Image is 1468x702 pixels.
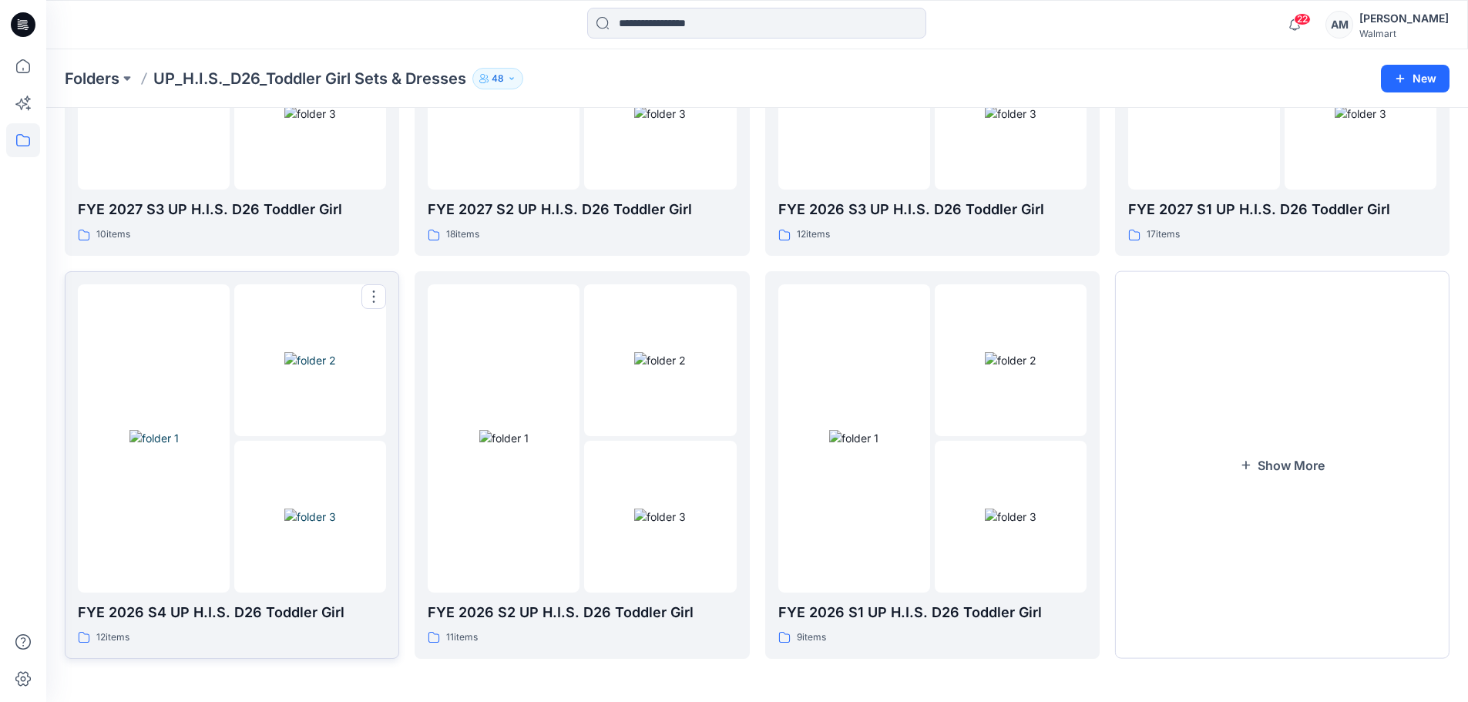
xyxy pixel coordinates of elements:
p: 12 items [96,630,129,646]
p: FYE 2027 S2 UP H.I.S. D26 Toddler Girl [428,199,736,220]
img: folder 1 [829,430,878,446]
img: folder 3 [634,106,686,122]
a: folder 1folder 2folder 3FYE 2026 S2 UP H.I.S. D26 Toddler Girl11items [415,271,749,659]
p: 9 items [797,630,826,646]
p: 18 items [446,227,479,243]
img: folder 3 [985,509,1036,525]
img: folder 1 [479,430,529,446]
img: folder 2 [634,352,686,368]
p: FYE 2027 S3 UP H.I.S. D26 Toddler Girl [78,199,386,220]
img: folder 2 [985,352,1036,368]
button: New [1381,65,1450,92]
div: AM [1325,11,1353,39]
p: FYE 2027 S1 UP H.I.S. D26 Toddler Girl [1128,199,1436,220]
img: folder 3 [985,106,1036,122]
img: folder 3 [1335,106,1386,122]
p: UP_H.I.S._D26_Toddler Girl Sets & Dresses [153,68,466,89]
img: folder 3 [284,509,336,525]
p: 11 items [446,630,478,646]
p: FYE 2026 S3 UP H.I.S. D26 Toddler Girl [778,199,1087,220]
button: Show More [1115,271,1450,659]
img: folder 3 [634,509,686,525]
a: Folders [65,68,119,89]
p: FYE 2026 S2 UP H.I.S. D26 Toddler Girl [428,602,736,623]
a: folder 1folder 2folder 3FYE 2026 S1 UP H.I.S. D26 Toddler Girl9items [765,271,1100,659]
p: 10 items [96,227,130,243]
p: FYE 2026 S1 UP H.I.S. D26 Toddler Girl [778,602,1087,623]
button: 48 [472,68,523,89]
p: 17 items [1147,227,1180,243]
span: 22 [1294,13,1311,25]
img: folder 1 [129,430,179,446]
a: folder 1folder 2folder 3FYE 2026 S4 UP H.I.S. D26 Toddler Girl12items [65,271,399,659]
p: 48 [492,70,504,87]
p: 12 items [797,227,830,243]
img: folder 2 [284,352,336,368]
img: folder 3 [284,106,336,122]
div: Walmart [1359,28,1449,39]
div: [PERSON_NAME] [1359,9,1449,28]
p: FYE 2026 S4 UP H.I.S. D26 Toddler Girl [78,602,386,623]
